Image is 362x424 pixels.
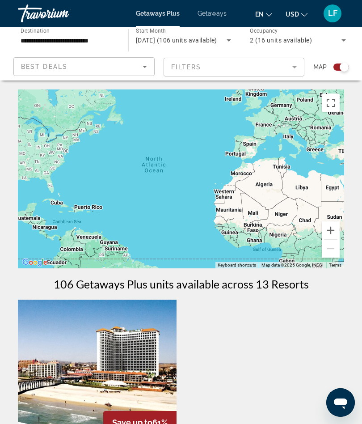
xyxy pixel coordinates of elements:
[136,10,180,17] a: Getaways Plus
[261,263,324,267] span: Map data ©2025 Google, INEGI
[198,10,227,17] a: Getaways
[255,8,272,21] button: Change language
[322,221,340,239] button: Zoom in
[164,57,305,77] button: Filter
[20,257,50,268] img: Google
[250,28,278,34] span: Occupancy
[250,37,312,44] span: 2 (16 units available)
[18,2,107,25] a: Travorium
[21,61,147,72] mat-select: Sort by
[218,262,256,268] button: Keyboard shortcuts
[329,263,341,267] a: Terms (opens in new tab)
[322,240,340,258] button: Zoom out
[255,11,264,18] span: en
[20,257,50,268] a: Open this area in Google Maps (opens a new window)
[286,8,307,21] button: Change currency
[322,94,340,112] button: Toggle fullscreen view
[326,388,355,417] iframe: Button to launch messaging window
[321,4,344,23] button: User Menu
[136,28,166,34] span: Start Month
[313,61,327,73] span: Map
[54,277,309,291] h1: 106 Getaways Plus units available across 13 Resorts
[328,9,337,18] span: LF
[136,37,217,44] span: [DATE] (106 units available)
[21,63,67,70] span: Best Deals
[286,11,299,18] span: USD
[21,27,50,34] span: Destination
